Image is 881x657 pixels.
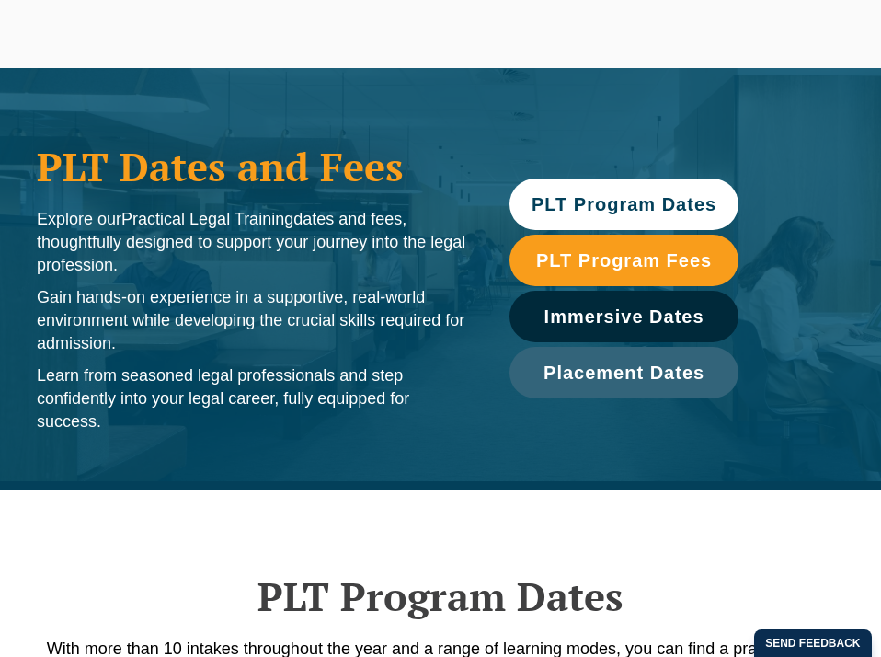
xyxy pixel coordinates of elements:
span: Immersive Dates [544,307,704,326]
p: Learn from seasoned legal professionals and step confidently into your legal career, fully equipp... [37,364,473,433]
a: PLT Program Dates [509,179,738,230]
span: PLT Program Dates [532,195,716,213]
h1: PLT Dates and Fees [37,144,473,190]
span: Placement Dates [543,363,704,382]
span: Practical Legal Training [121,210,293,228]
p: Explore our dates and fees, thoughtfully designed to support your journey into the legal profession. [37,208,473,277]
a: PLT Program Fees [509,235,738,286]
a: Placement Dates [509,347,738,398]
span: PLT Program Fees [536,251,712,270]
h2: PLT Program Dates [18,573,863,619]
a: Immersive Dates [509,291,738,342]
p: Gain hands-on experience in a supportive, real-world environment while developing the crucial ski... [37,286,473,355]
